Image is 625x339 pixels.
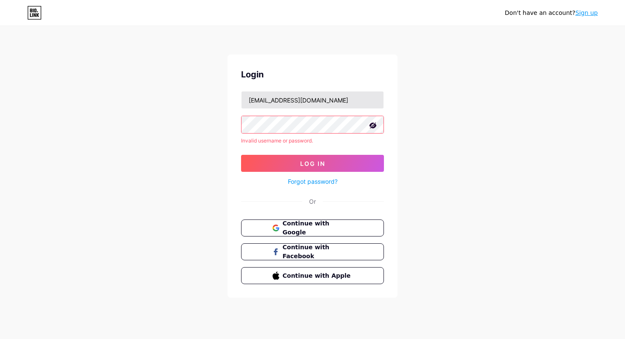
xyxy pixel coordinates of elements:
a: Sign up [575,9,598,16]
span: Log In [300,160,325,167]
button: Continue with Google [241,219,384,236]
span: Continue with Facebook [283,243,353,261]
input: Username [241,91,384,108]
div: Invalid username or password. [241,137,384,145]
button: Continue with Apple [241,267,384,284]
button: Continue with Facebook [241,243,384,260]
span: Continue with Apple [283,271,353,280]
span: Continue with Google [283,219,353,237]
div: Don't have an account? [505,9,598,17]
button: Log In [241,155,384,172]
div: Or [309,197,316,206]
div: Login [241,68,384,81]
a: Forgot password? [288,177,338,186]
